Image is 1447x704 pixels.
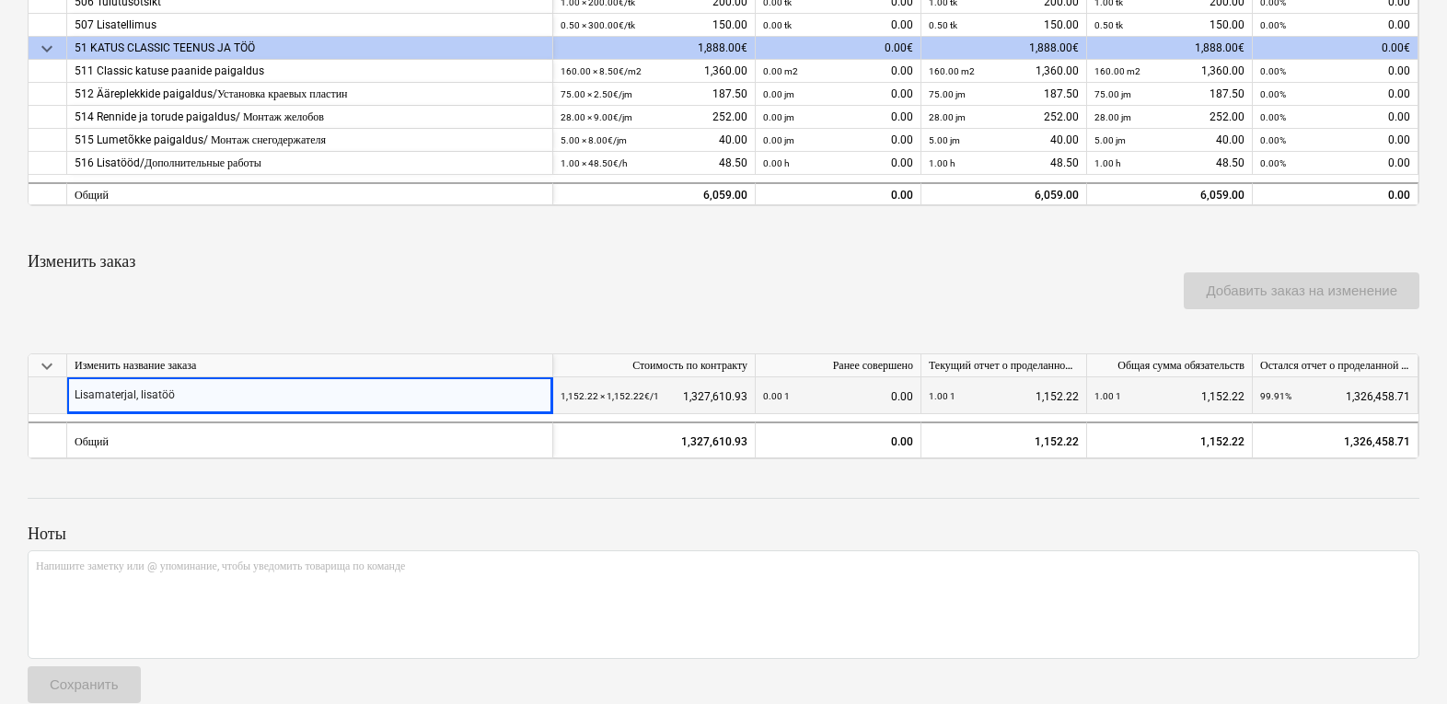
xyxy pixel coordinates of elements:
[561,83,747,106] div: 187.50
[929,423,1079,460] div: 1,152.22
[763,83,913,106] div: 0.00
[1260,391,1291,401] small: 99.91%
[929,20,957,30] small: 0.50 tk
[763,377,913,415] div: 0.00
[929,83,1079,106] div: 187.50
[929,391,955,401] small: 1.00 1
[763,184,913,207] div: 0.00
[1260,135,1286,145] small: 0.00%
[75,152,545,175] div: 516 Lisatööd/Дополнительные работы
[929,152,1079,175] div: 48.50
[1253,354,1418,377] div: Остался отчет о проделанной работе
[561,106,747,129] div: 252.00
[561,20,635,30] small: 0.50 × 300.00€ / tk
[553,354,756,377] div: Стоимость по контракту
[763,106,913,129] div: 0.00
[36,38,58,60] span: keyboard_arrow_down
[553,421,756,458] div: 1,327,610.93
[1260,66,1286,76] small: 0.00%
[921,37,1087,60] div: 1,888.00€
[1253,421,1418,458] div: 1,326,458.71
[1260,83,1410,106] div: 0.00
[929,89,966,99] small: 75.00 jm
[929,14,1079,37] div: 150.00
[1094,112,1131,122] small: 28.00 jm
[561,60,747,83] div: 1,360.00
[75,37,545,60] div: 51 KATUS CLASSIC TEENUS JA TÖÖ
[929,184,1079,207] div: 6,059.00
[1260,152,1410,175] div: 0.00
[561,152,747,175] div: 48.50
[1094,135,1126,145] small: 5.00 jm
[1260,89,1286,99] small: 0.00%
[1094,83,1244,106] div: 187.50
[1260,106,1410,129] div: 0.00
[1094,391,1121,401] small: 1.00 1
[756,421,921,458] div: 0.00
[1094,60,1244,83] div: 1,360.00
[756,354,921,377] div: Ранее совершено
[763,158,790,168] small: 0.00 h
[561,184,747,207] div: 6,059.00
[763,14,913,37] div: 0.00
[929,158,955,168] small: 1.00 h
[1260,158,1286,168] small: 0.00%
[1094,106,1244,129] div: 252.00
[1087,354,1253,377] div: Общая сумма обязательств
[1355,616,1447,704] iframe: Chat Widget
[1260,60,1410,83] div: 0.00
[763,60,913,83] div: 0.00
[67,182,553,205] div: Общий
[28,250,1419,272] p: Изменить заказ
[1094,158,1121,168] small: 1.00 h
[561,158,628,168] small: 1.00 × 48.50€ / h
[75,387,175,403] p: Lisamaterjal, lisatöö
[763,66,798,76] small: 0.00 m2
[1260,129,1410,152] div: 0.00
[1094,20,1123,30] small: 0.50 tk
[561,377,747,415] div: 1,327,610.93
[763,152,913,175] div: 0.00
[1094,377,1244,415] div: 1,152.22
[1094,152,1244,175] div: 48.50
[1260,14,1410,37] div: 0.00
[67,354,553,377] div: Изменить название заказа
[1355,616,1447,704] div: Віджет чату
[1094,66,1140,76] small: 160.00 m2
[1087,182,1253,205] div: 6,059.00
[561,129,747,152] div: 40.00
[929,60,1079,83] div: 1,360.00
[929,129,1079,152] div: 40.00
[1253,37,1418,60] div: 0.00€
[929,112,966,122] small: 28.00 jm
[561,89,632,99] small: 75.00 × 2.50€ / jm
[1094,129,1244,152] div: 40.00
[75,60,545,83] div: 511 Classic katuse paanide paigaldus
[75,14,545,37] div: 507 Lisatellimus
[1094,14,1244,37] div: 150.00
[1260,377,1410,415] div: 1,326,458.71
[561,391,659,401] small: 1,152.22 × 1,152.22€ / 1
[763,112,794,122] small: 0.00 jm
[75,129,545,152] div: 515 Lumetõkke paigaldus/ Монтаж снегодержателя
[553,37,756,60] div: 1,888.00€
[1260,20,1286,30] small: 0.00%
[929,377,1079,415] div: 1,152.22
[561,112,632,122] small: 28.00 × 9.00€ / jm
[36,355,58,377] span: keyboard_arrow_down
[929,66,975,76] small: 160.00 m2
[75,106,545,129] div: 514 Rennide ja torude paigaldus/ Монтаж желобов
[1260,112,1286,122] small: 0.00%
[561,14,747,37] div: 150.00
[763,391,790,401] small: 0.00 1
[1087,37,1253,60] div: 1,888.00€
[929,135,960,145] small: 5.00 jm
[921,354,1087,377] div: Текущий отчет о проделанной работе
[1094,89,1131,99] small: 75.00 jm
[756,37,921,60] div: 0.00€
[1087,421,1253,458] div: 1,152.22
[1260,184,1410,207] div: 0.00
[763,20,792,30] small: 0.00 tk
[561,66,642,76] small: 160.00 × 8.50€ / m2
[763,129,913,152] div: 0.00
